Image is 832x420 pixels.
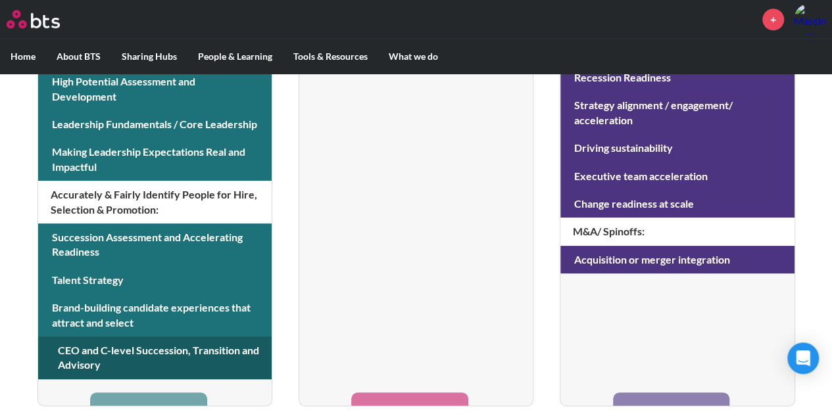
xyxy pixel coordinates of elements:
img: BTS Logo [7,10,60,28]
label: People & Learning [187,39,283,74]
label: Sharing Hubs [111,39,187,74]
div: Open Intercom Messenger [787,342,819,374]
h4: Accurately & Fairly Identify People for Hire, Selection & Promotion : [38,181,272,223]
h4: M&A/ Spinoffs : [560,218,794,245]
label: What we do [378,39,449,74]
a: Profile [794,3,825,35]
a: Go home [7,10,84,28]
label: About BTS [46,39,111,74]
label: Tools & Resources [283,39,378,74]
a: + [762,9,784,30]
img: Massimo Posarelli [794,3,825,35]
